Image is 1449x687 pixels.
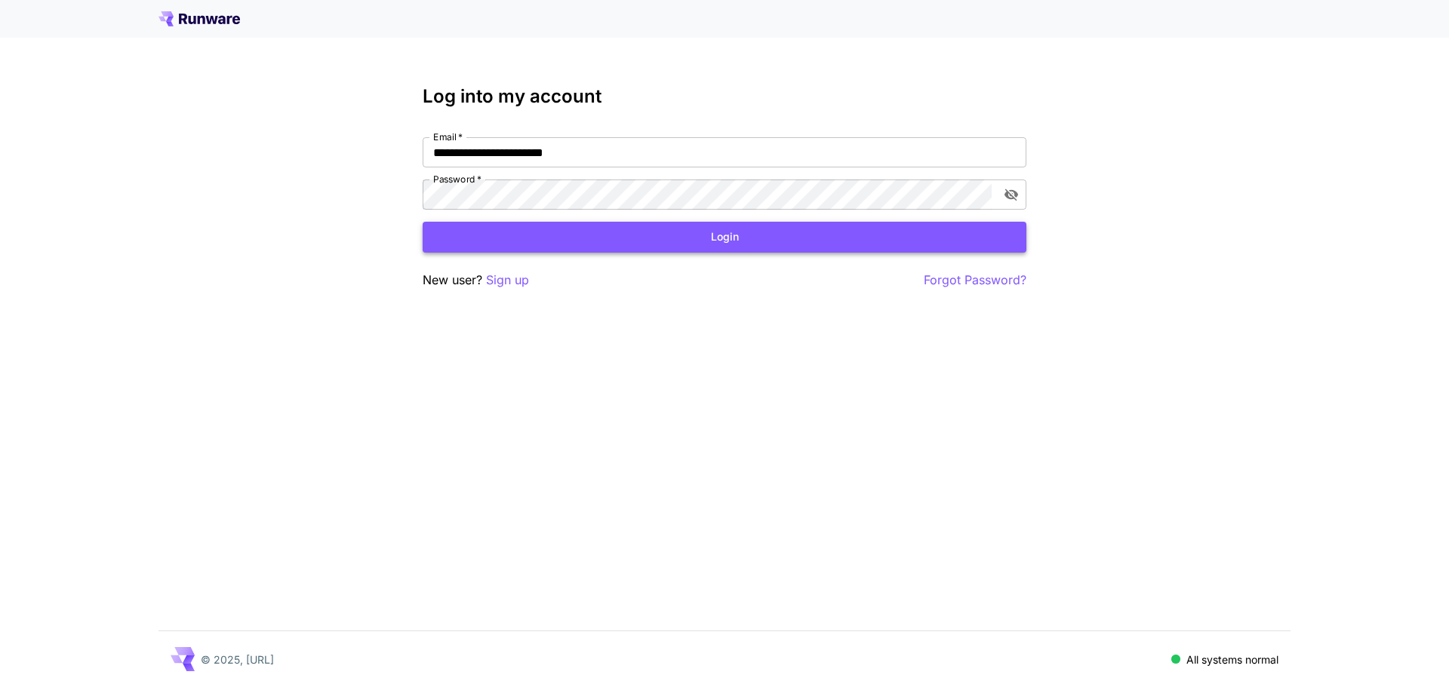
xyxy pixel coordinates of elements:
h3: Log into my account [423,86,1026,107]
label: Password [433,173,481,186]
button: Sign up [486,271,529,290]
label: Email [433,130,463,143]
p: All systems normal [1186,652,1278,667]
button: Forgot Password? [924,271,1026,290]
p: New user? [423,271,529,290]
p: © 2025, [URL] [201,652,274,667]
button: Login [423,222,1026,253]
button: toggle password visibility [998,181,1025,208]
